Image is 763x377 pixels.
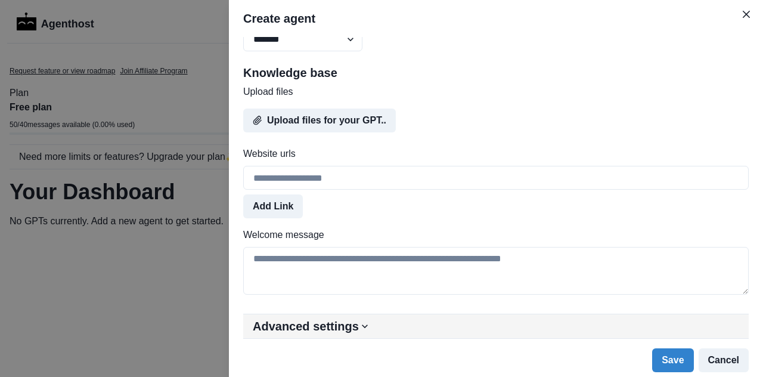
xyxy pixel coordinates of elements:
[243,66,749,80] h2: Knowledge base
[243,85,742,99] label: Upload files
[652,348,693,372] button: Save
[243,228,742,242] label: Welcome message
[243,314,749,338] button: Advanced settings
[243,109,396,132] button: Upload files for your GPT..
[737,5,756,24] button: Close
[699,348,749,372] button: Cancel
[243,194,303,218] button: Add Link
[253,319,359,333] h2: Advanced settings
[243,147,742,161] label: Website urls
